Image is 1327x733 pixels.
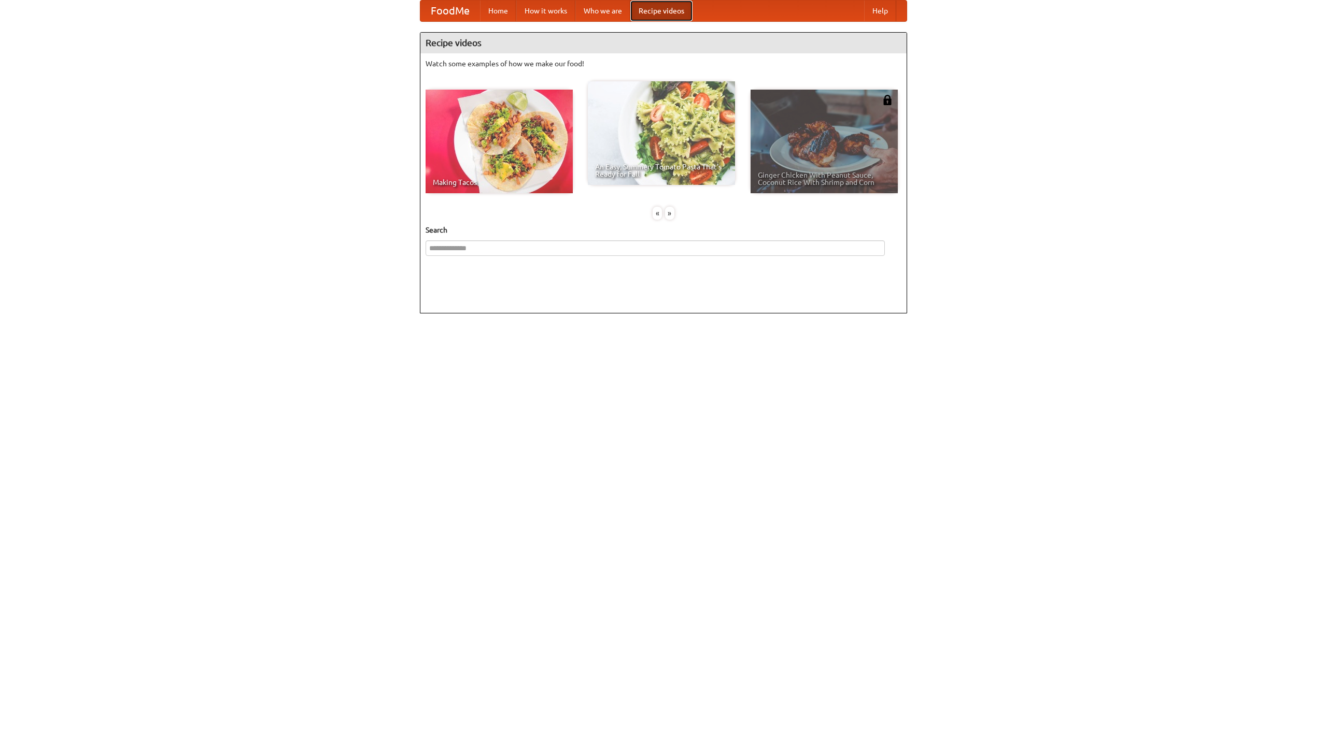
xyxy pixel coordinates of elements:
img: 483408.png [882,95,893,105]
a: Who we are [575,1,630,21]
a: Recipe videos [630,1,693,21]
a: Help [864,1,896,21]
h4: Recipe videos [420,33,907,53]
a: How it works [516,1,575,21]
p: Watch some examples of how we make our food! [426,59,901,69]
a: Making Tacos [426,90,573,193]
a: An Easy, Summery Tomato Pasta That's Ready for Fall [588,81,735,185]
span: An Easy, Summery Tomato Pasta That's Ready for Fall [595,163,728,178]
div: » [665,207,674,220]
a: Home [480,1,516,21]
span: Making Tacos [433,179,566,186]
a: FoodMe [420,1,480,21]
div: « [653,207,662,220]
h5: Search [426,225,901,235]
